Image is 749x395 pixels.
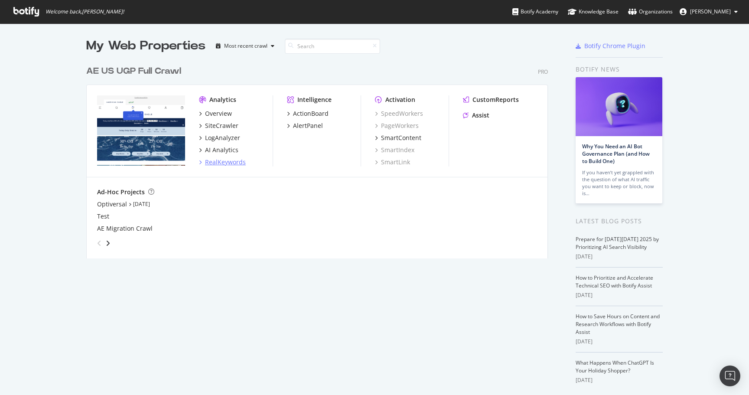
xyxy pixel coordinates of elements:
div: angle-left [94,236,105,250]
div: angle-right [105,239,111,248]
a: SmartIndex [375,146,414,154]
span: Melanie Vadney [690,8,731,15]
div: Assist [472,111,489,120]
a: [DATE] [133,200,150,208]
div: grid [86,55,555,258]
div: RealKeywords [205,158,246,166]
a: Overview [199,109,232,118]
div: [DATE] [576,376,663,384]
div: AE US UGP Full Crawl [86,65,181,78]
a: Optiversal [97,200,127,209]
a: SpeedWorkers [375,109,423,118]
input: Search [285,39,380,54]
div: [DATE] [576,253,663,261]
a: SiteCrawler [199,121,238,130]
a: PageWorkers [375,121,419,130]
div: CustomReports [472,95,519,104]
a: Why You Need an AI Bot Governance Plan (and How to Build One) [582,143,650,165]
a: Assist [463,111,489,120]
img: www.ae.com [97,95,185,166]
a: Botify Chrome Plugin [576,42,645,50]
a: AlertPanel [287,121,323,130]
a: LogAnalyzer [199,134,240,142]
div: ActionBoard [293,109,329,118]
div: Intelligence [297,95,332,104]
div: Ad-Hoc Projects [97,188,145,196]
div: Activation [385,95,415,104]
div: Botify news [576,65,663,74]
a: AI Analytics [199,146,238,154]
a: How to Save Hours on Content and Research Workflows with Botify Assist [576,313,660,336]
img: Why You Need an AI Bot Governance Plan (and How to Build One) [576,77,662,136]
div: AlertPanel [293,121,323,130]
div: Botify Academy [512,7,558,16]
a: AE US UGP Full Crawl [86,65,185,78]
a: What Happens When ChatGPT Is Your Holiday Shopper? [576,359,654,374]
span: Welcome back, [PERSON_NAME] ! [46,8,124,15]
div: Overview [205,109,232,118]
a: AE Migration Crawl [97,224,153,233]
a: SmartLink [375,158,410,166]
a: RealKeywords [199,158,246,166]
div: LogAnalyzer [205,134,240,142]
a: How to Prioritize and Accelerate Technical SEO with Botify Assist [576,274,653,289]
a: CustomReports [463,95,519,104]
a: ActionBoard [287,109,329,118]
div: Analytics [209,95,236,104]
div: [DATE] [576,338,663,346]
div: SmartContent [381,134,421,142]
button: Most recent crawl [212,39,278,53]
a: SmartContent [375,134,421,142]
button: [PERSON_NAME] [673,5,745,19]
a: Test [97,212,109,221]
div: My Web Properties [86,37,205,55]
a: Prepare for [DATE][DATE] 2025 by Prioritizing AI Search Visibility [576,235,659,251]
div: Open Intercom Messenger [720,366,740,386]
div: [DATE] [576,291,663,299]
div: Latest Blog Posts [576,216,663,226]
div: AI Analytics [205,146,238,154]
div: If you haven’t yet grappled with the question of what AI traffic you want to keep or block, now is… [582,169,656,197]
div: Botify Chrome Plugin [584,42,645,50]
div: SiteCrawler [205,121,238,130]
div: Most recent crawl [224,43,267,49]
div: Organizations [628,7,673,16]
div: Knowledge Base [568,7,619,16]
div: Pro [538,68,548,75]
